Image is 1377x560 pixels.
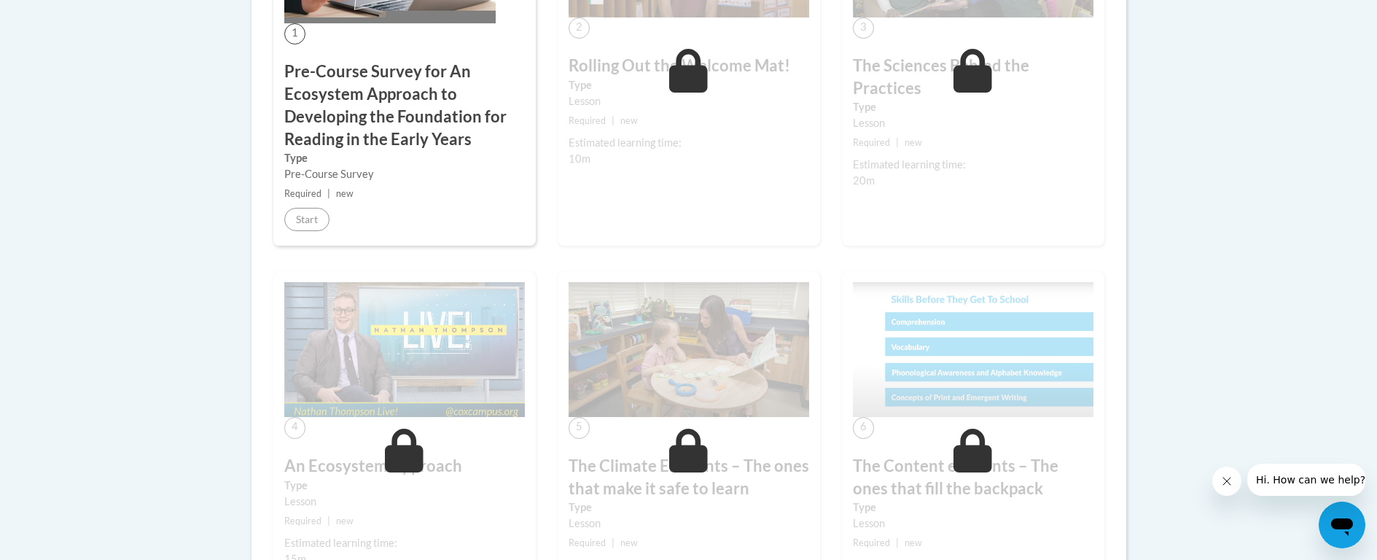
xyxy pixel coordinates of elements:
label: Type [569,499,809,516]
img: Course Image [853,282,1093,418]
span: Required [569,115,606,126]
div: Lesson [569,516,809,532]
span: Required [284,188,321,199]
span: new [336,516,354,526]
img: Course Image [284,282,525,418]
button: Start [284,208,329,231]
h3: An Ecosystem Approach [284,455,525,478]
label: Type [284,478,525,494]
span: new [905,537,922,548]
iframe: Message from company [1247,464,1365,496]
label: Type [569,77,809,93]
h3: Pre-Course Survey for An Ecosystem Approach to Developing the Foundation for Reading in the Early... [284,61,525,150]
span: | [327,188,330,199]
div: Estimated learning time: [853,157,1093,173]
label: Type [853,99,1093,115]
span: Required [569,537,606,548]
div: Estimated learning time: [569,135,809,151]
h3: The Content elements – The ones that fill the backpack [853,455,1093,500]
span: new [620,115,638,126]
span: | [327,516,330,526]
div: Lesson [853,516,1093,532]
span: Required [853,137,890,148]
h3: The Climate Elements – The ones that make it safe to learn [569,455,809,500]
img: Course Image [569,282,809,418]
iframe: Close message [1212,467,1241,496]
span: | [896,537,899,548]
div: Pre-Course Survey [284,166,525,182]
span: 1 [284,23,305,44]
h3: The Sciences Behind the Practices [853,55,1093,100]
h3: Rolling Out the Welcome Mat! [569,55,809,77]
span: 5 [569,417,590,438]
span: | [612,115,615,126]
span: Required [853,537,890,548]
span: new [620,537,638,548]
span: 4 [284,417,305,438]
span: | [896,137,899,148]
span: 3 [853,17,874,39]
div: Lesson [853,115,1093,131]
span: | [612,537,615,548]
div: Estimated learning time: [284,535,525,551]
span: 2 [569,17,590,39]
span: Required [284,516,321,526]
span: 10m [569,152,590,165]
span: new [336,188,354,199]
span: 20m [853,174,875,187]
div: Lesson [569,93,809,109]
div: Lesson [284,494,525,510]
span: 6 [853,417,874,438]
iframe: Button to launch messaging window [1319,502,1365,548]
label: Type [284,150,525,166]
label: Type [853,499,1093,516]
span: new [905,137,922,148]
